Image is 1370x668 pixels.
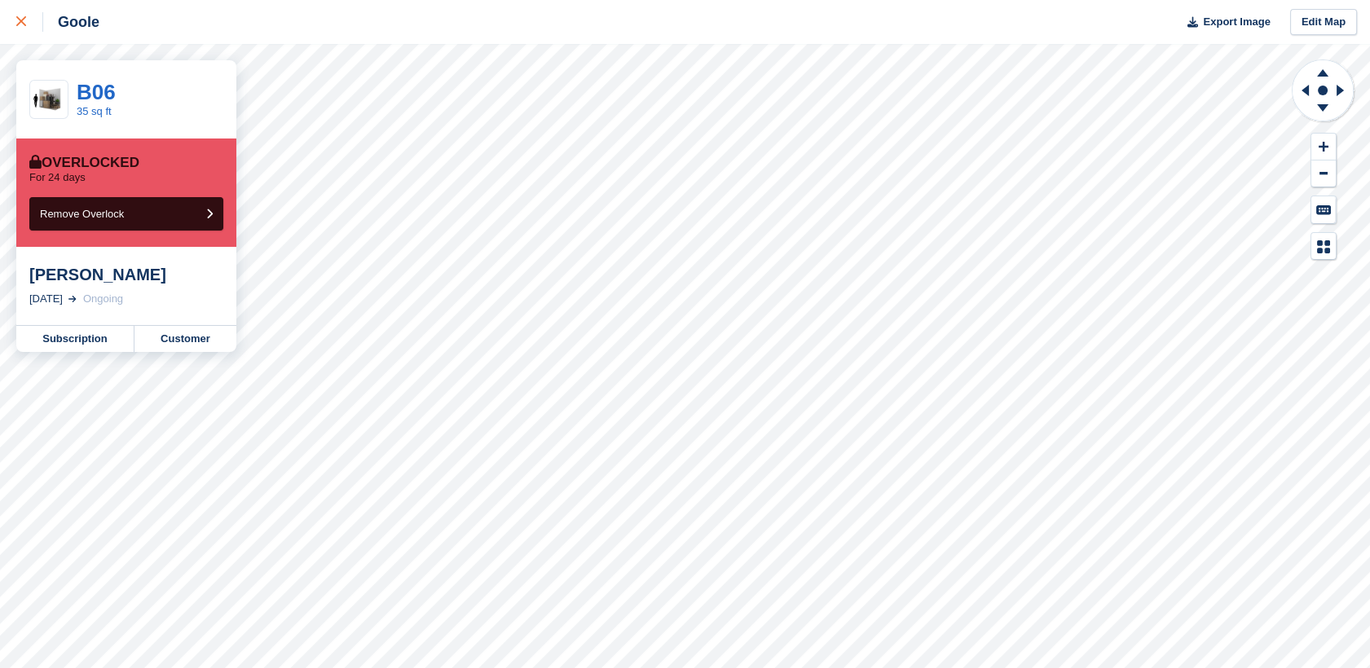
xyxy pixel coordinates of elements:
[1311,196,1336,223] button: Keyboard Shortcuts
[83,291,123,307] div: Ongoing
[29,197,223,231] button: Remove Overlock
[29,291,63,307] div: [DATE]
[1311,233,1336,260] button: Map Legend
[43,12,99,32] div: Goole
[29,171,86,184] p: For 24 days
[1311,160,1336,187] button: Zoom Out
[1311,134,1336,160] button: Zoom In
[40,208,124,220] span: Remove Overlock
[29,265,223,284] div: [PERSON_NAME]
[30,86,68,114] img: 32-sqft-unit.jpg
[134,326,236,352] a: Customer
[1178,9,1271,36] button: Export Image
[29,155,139,171] div: Overlocked
[68,296,77,302] img: arrow-right-light-icn-cde0832a797a2874e46488d9cf13f60e5c3a73dbe684e267c42b8395dfbc2abf.svg
[77,105,112,117] a: 35 sq ft
[16,326,134,352] a: Subscription
[1290,9,1357,36] a: Edit Map
[1203,14,1270,30] span: Export Image
[77,80,116,104] a: B06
